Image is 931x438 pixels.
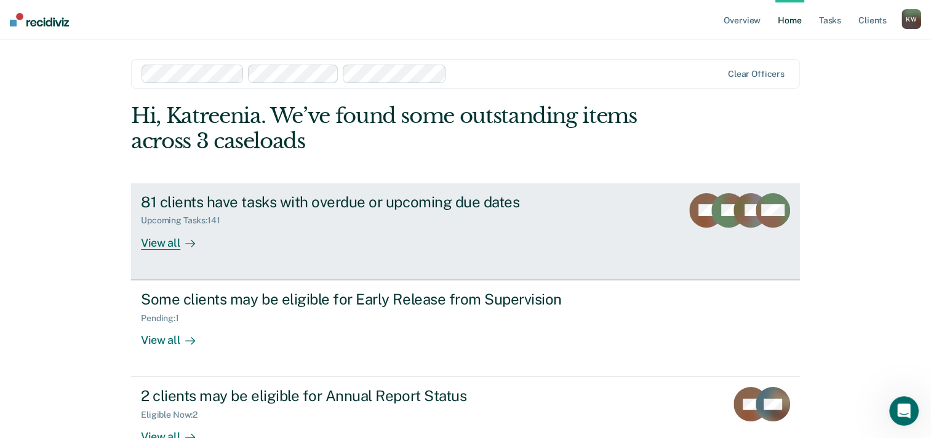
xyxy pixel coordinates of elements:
[889,396,919,426] iframe: Intercom live chat
[141,215,230,226] div: Upcoming Tasks : 141
[10,13,69,26] img: Recidiviz
[131,183,800,280] a: 81 clients have tasks with overdue or upcoming due datesUpcoming Tasks:141View all
[141,193,573,211] div: 81 clients have tasks with overdue or upcoming due dates
[141,290,573,308] div: Some clients may be eligible for Early Release from Supervision
[141,313,189,324] div: Pending : 1
[901,9,921,29] div: K W
[141,323,210,347] div: View all
[131,280,800,377] a: Some clients may be eligible for Early Release from SupervisionPending:1View all
[901,9,921,29] button: KW
[131,103,666,154] div: Hi, Katreenia. We’ve found some outstanding items across 3 caseloads
[141,387,573,405] div: 2 clients may be eligible for Annual Report Status
[728,69,785,79] div: Clear officers
[141,226,210,250] div: View all
[141,410,207,420] div: Eligible Now : 2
